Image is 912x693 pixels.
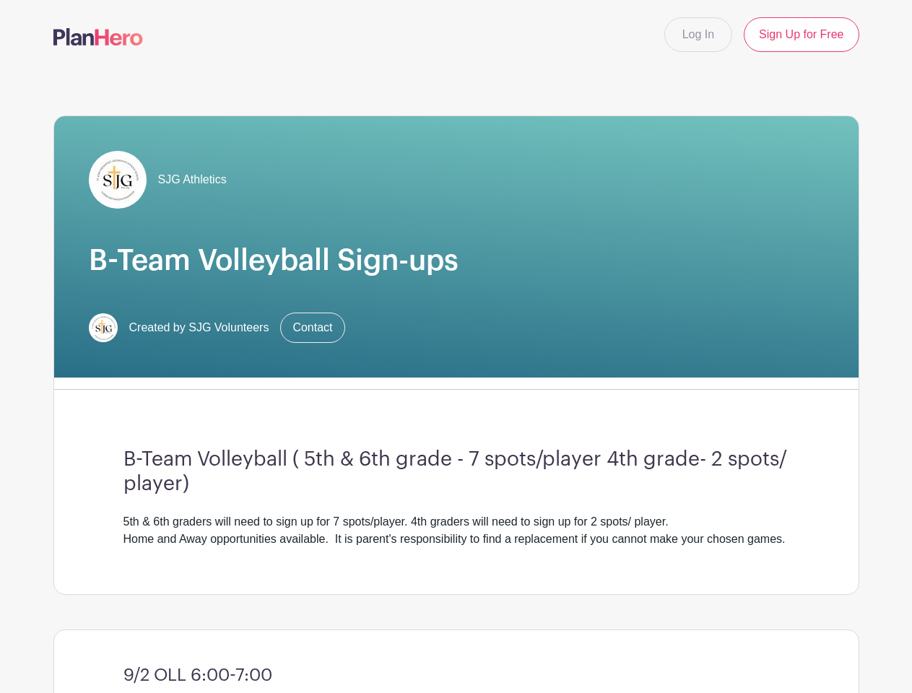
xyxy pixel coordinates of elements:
img: Logo%20jpg.jpg [89,313,118,342]
span: Created by SJG Volunteers [129,319,269,336]
h4: 9/2 OLL 6:00-7:00 [123,665,272,686]
img: logo-507f7623f17ff9eddc593b1ce0a138ce2505c220e1c5a4e2b4648c50719b7d32.svg [53,28,143,45]
div: 5th & 6th graders will need to sign up for 7 spots/player. 4th graders will need to sign up for 2... [123,513,789,548]
a: Log In [664,17,732,52]
span: SJG Athletics [158,171,227,188]
h1: B-Team Volleyball Sign-ups [89,243,824,278]
h3: B-Team Volleyball ( 5th & 6th grade - 7 spots/player 4th grade- 2 spots/ player) [123,448,789,496]
a: Contact [280,313,344,343]
a: Sign Up for Free [744,17,859,52]
img: sjg%20logo.jpg [89,151,147,209]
